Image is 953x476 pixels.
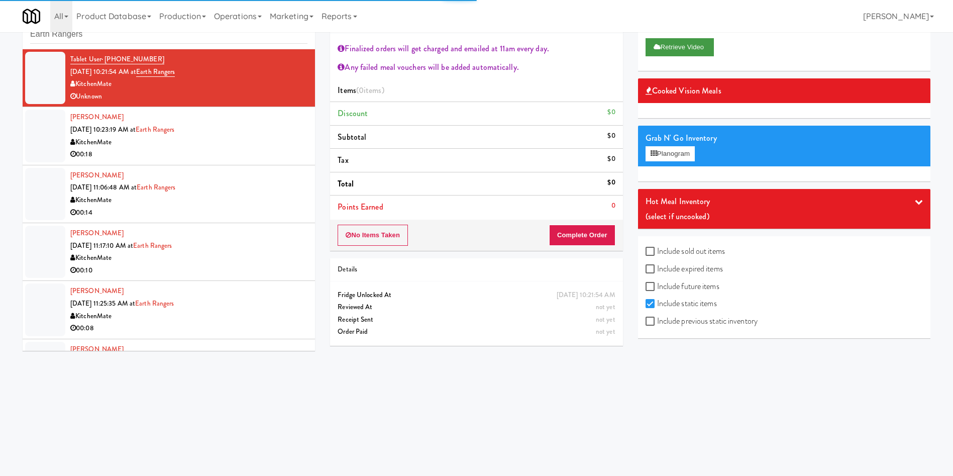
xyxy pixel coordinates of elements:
div: Receipt Sent [338,314,615,326]
label: Include expired items [646,261,723,276]
span: Cooked Vision Meals [646,83,721,99]
label: Include future items [646,279,719,294]
div: Hot Meal Inventory [646,194,923,209]
div: Fridge Unlocked At [338,289,615,302]
div: $0 [607,130,615,142]
div: $0 [607,176,615,189]
button: Retrieve Video [646,38,714,56]
div: KitchenMate [70,194,307,207]
div: Details [338,263,615,276]
span: not yet [596,315,615,324]
div: 00:18 [70,148,307,161]
a: [PERSON_NAME] [70,170,124,180]
span: [DATE] 11:17:10 AM at [70,241,133,250]
div: 00:14 [70,207,307,219]
a: Earth Rangers [136,125,174,134]
div: KitchenMate [70,78,307,90]
span: not yet [596,302,615,312]
div: Order Paid [338,326,615,338]
span: [DATE] 10:23:19 AM at [70,125,136,134]
input: Include previous static inventory [646,318,657,326]
div: 0 [611,200,615,212]
li: [PERSON_NAME][DATE] 11:06:48 AM atEarth RangersKitchenMate00:14 [23,165,315,223]
a: [PERSON_NAME] [70,112,124,122]
div: (select if uncooked) [646,209,923,224]
span: [DATE] 11:25:35 AM at [70,299,135,308]
span: Tax [338,154,348,166]
span: [DATE] 11:06:48 AM at [70,182,137,192]
div: Reviewed At [338,301,615,314]
div: $0 [607,106,615,119]
input: Include sold out items [646,248,657,256]
a: [PERSON_NAME] [70,228,124,238]
span: Items [338,84,384,96]
input: Include future items [646,283,657,291]
a: Earth Rangers [136,67,175,77]
label: Include previous static inventory [646,314,758,329]
span: (0 ) [356,84,384,96]
span: Total [338,178,354,189]
div: Hot Meal Inventory(select if uncooked) [638,189,930,229]
div: 00:08 [70,322,307,335]
span: Points Earned [338,201,383,213]
a: Tablet User· [PHONE_NUMBER] [70,54,164,64]
div: Finalized orders will get charged and emailed at 11am every day. [338,41,615,56]
input: Include expired items [646,265,657,273]
li: [PERSON_NAME][DATE] 10:23:19 AM atEarth RangersKitchenMate00:18 [23,107,315,165]
div: Grab N' Go Inventory [646,131,923,146]
li: [PERSON_NAME][DATE] 12:04:12 PM atEarth RangersKitchenMate00:08 [23,339,315,397]
label: Include static items [646,296,717,311]
a: [PERSON_NAME] [70,286,124,296]
input: Search vision orders [30,25,307,44]
a: [PERSON_NAME] [70,344,124,354]
div: 00:10 [70,264,307,277]
label: Include sold out items [646,244,725,259]
li: [PERSON_NAME][DATE] 11:25:35 AM atEarth RangersKitchenMate00:08 [23,281,315,339]
span: Discount [338,108,368,119]
span: [DATE] 10:21:54 AM at [70,67,136,76]
span: · [PHONE_NUMBER] [101,54,164,64]
div: Any failed meal vouchers will be added automatically. [338,60,615,75]
div: KitchenMate [70,136,307,149]
li: Tablet User· [PHONE_NUMBER][DATE] 10:21:54 AM atEarth RangersKitchenMateUnknown [23,49,315,107]
span: Subtotal [338,131,366,143]
a: Earth Rangers [133,241,172,250]
div: [DATE] 10:21:54 AM [557,289,615,302]
li: [PERSON_NAME][DATE] 11:17:10 AM atEarth RangersKitchenMate00:10 [23,223,315,281]
a: Earth Rangers [135,299,174,308]
div: KitchenMate [70,252,307,264]
div: $0 [607,153,615,165]
span: not yet [596,327,615,336]
a: Earth Rangers [137,182,175,192]
div: KitchenMate [70,310,307,323]
img: Micromart [23,8,40,25]
ng-pluralize: items [364,84,382,96]
button: Planogram [646,146,695,161]
button: Complete Order [549,225,615,246]
div: Unknown [70,90,307,103]
input: Include static items [646,300,657,308]
button: No Items Taken [338,225,408,246]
